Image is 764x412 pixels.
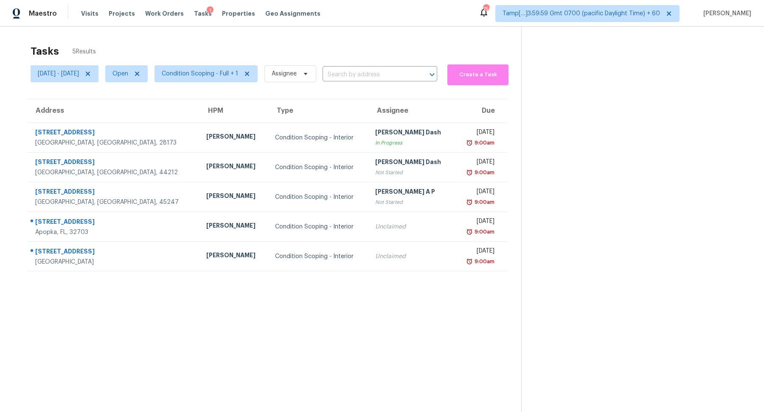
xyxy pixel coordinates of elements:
[35,168,193,177] div: [GEOGRAPHIC_DATA], [GEOGRAPHIC_DATA], 44212
[462,158,494,168] div: [DATE]
[503,9,660,18] span: Tamp[…]3:59:59 Gmt 0700 (pacific Daylight Time) + 60
[38,70,79,78] span: [DATE] - [DATE]
[162,70,238,78] span: Condition Scoping - Full + 1
[368,99,455,123] th: Assignee
[35,258,193,266] div: [GEOGRAPHIC_DATA]
[462,187,494,198] div: [DATE]
[466,228,473,236] img: Overdue Alarm Icon
[473,139,494,147] div: 9:00am
[375,139,448,147] div: In Progress
[375,128,448,139] div: [PERSON_NAME] Dash
[375,223,448,231] div: Unclaimed
[483,5,489,14] div: 756
[206,132,261,143] div: [PERSON_NAME]
[426,69,438,81] button: Open
[109,9,135,18] span: Projects
[265,9,320,18] span: Geo Assignments
[375,198,448,206] div: Not Started
[462,247,494,257] div: [DATE]
[268,99,368,123] th: Type
[35,198,193,206] div: [GEOGRAPHIC_DATA], [GEOGRAPHIC_DATA], 45247
[375,168,448,177] div: Not Started
[35,139,193,147] div: [GEOGRAPHIC_DATA], [GEOGRAPHIC_DATA], 28173
[35,228,193,237] div: Apopka, FL, 32703
[275,223,362,231] div: Condition Scoping - Interior
[35,247,193,258] div: [STREET_ADDRESS]
[452,70,504,80] span: Create a Task
[275,193,362,201] div: Condition Scoping - Interior
[466,168,473,177] img: Overdue Alarm Icon
[323,68,413,81] input: Search by address
[466,198,473,206] img: Overdue Alarm Icon
[206,162,261,173] div: [PERSON_NAME]
[275,134,362,142] div: Condition Scoping - Interior
[375,158,448,168] div: [PERSON_NAME] Dash
[222,9,255,18] span: Properties
[73,47,96,56] span: 5 Results
[455,99,508,123] th: Due
[206,221,261,232] div: [PERSON_NAME]
[447,64,508,85] button: Create a Task
[272,70,297,78] span: Assignee
[35,128,193,139] div: [STREET_ADDRESS]
[462,128,494,139] div: [DATE]
[473,168,494,177] div: 9:00am
[473,228,494,236] div: 9:00am
[473,198,494,206] div: 9:00am
[375,252,448,261] div: Unclaimed
[375,187,448,198] div: [PERSON_NAME] A P
[206,251,261,262] div: [PERSON_NAME]
[35,187,193,198] div: [STREET_ADDRESS]
[275,252,362,261] div: Condition Scoping - Interior
[462,217,494,228] div: [DATE]
[145,9,184,18] span: Work Orders
[194,11,212,17] span: Tasks
[206,192,261,202] div: [PERSON_NAME]
[207,6,213,15] div: 1
[112,70,128,78] span: Open
[700,9,751,18] span: [PERSON_NAME]
[27,99,199,123] th: Address
[199,99,268,123] th: HPM
[466,139,473,147] img: Overdue Alarm Icon
[35,217,193,228] div: [STREET_ADDRESS]
[466,257,473,266] img: Overdue Alarm Icon
[35,158,193,168] div: [STREET_ADDRESS]
[275,163,362,172] div: Condition Scoping - Interior
[29,9,57,18] span: Maestro
[473,257,494,266] div: 9:00am
[81,9,98,18] span: Visits
[31,47,59,56] h2: Tasks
